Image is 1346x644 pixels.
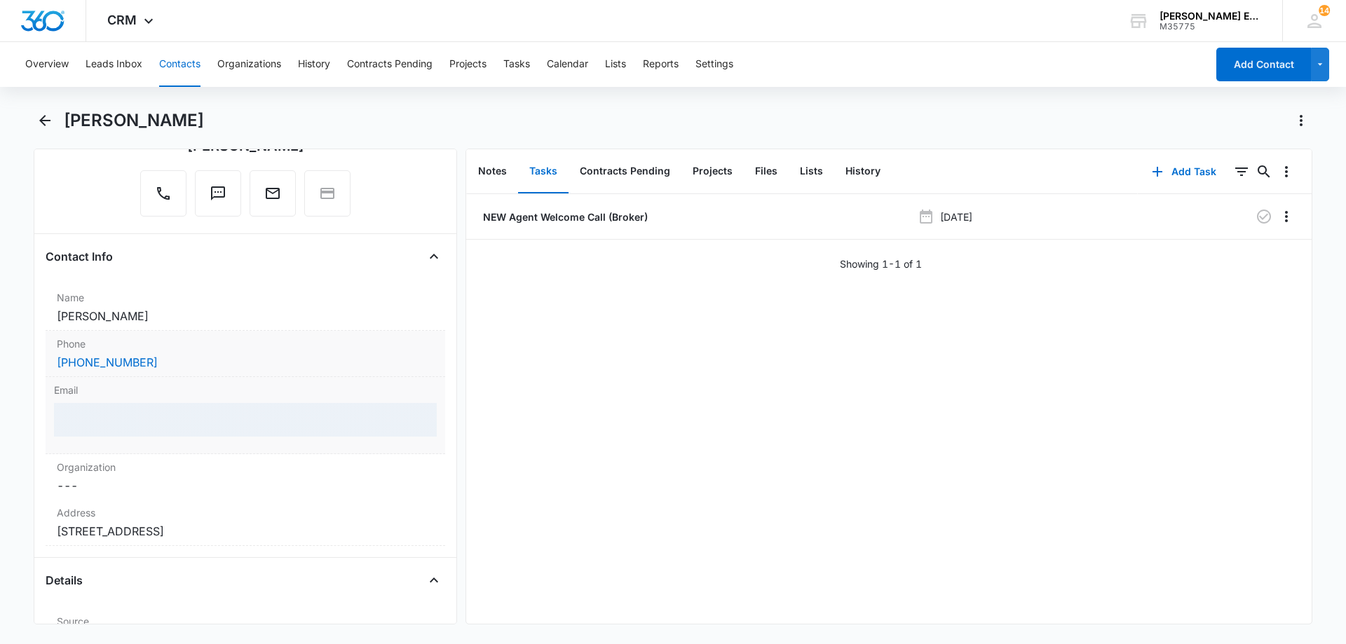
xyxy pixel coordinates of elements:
button: Leads Inbox [86,42,142,87]
button: Overflow Menu [1275,205,1298,228]
label: Address [57,505,434,520]
div: account name [1160,11,1262,22]
button: Contracts Pending [347,42,433,87]
label: Organization [57,460,434,474]
button: Text [195,170,241,217]
button: Lists [789,150,834,193]
div: Name[PERSON_NAME] [46,285,445,331]
button: History [298,42,330,87]
label: Source [57,614,434,629]
h1: [PERSON_NAME] [64,110,204,131]
div: account id [1160,22,1262,32]
h4: Contact Info [46,248,113,265]
button: Close [423,569,445,591]
div: Organization--- [46,454,445,500]
button: Email [250,170,296,217]
a: NEW Agent Welcome Call (Broker) [480,210,648,224]
button: Reports [643,42,679,87]
label: Phone [57,336,434,351]
button: Close [423,245,445,268]
a: Text [195,192,241,204]
button: Contacts [159,42,200,87]
div: Phone[PHONE_NUMBER] [46,331,445,377]
button: Notes [467,150,518,193]
button: Add Contact [1216,48,1311,81]
a: [PHONE_NUMBER] [57,354,158,371]
button: Projects [449,42,487,87]
span: 14 [1319,5,1330,16]
label: Name [57,290,434,305]
button: Overview [25,42,69,87]
dd: [PERSON_NAME] [57,308,434,324]
button: Settings [695,42,733,87]
button: Actions [1290,109,1312,132]
button: Overflow Menu [1275,160,1298,183]
button: Lists [605,42,626,87]
h4: Details [46,572,83,589]
p: Showing 1-1 of 1 [840,256,922,271]
button: Call [140,170,186,217]
label: Email [54,383,437,397]
button: Projects [681,150,744,193]
dd: --- [57,477,434,494]
button: History [834,150,892,193]
div: Address[STREET_ADDRESS] [46,500,445,546]
span: CRM [107,13,137,27]
a: Email [250,192,296,204]
button: Tasks [518,150,569,193]
button: Back [34,109,55,132]
p: [DATE] [940,210,972,224]
button: Files [744,150,789,193]
div: notifications count [1319,5,1330,16]
button: Calendar [547,42,588,87]
a: Call [140,192,186,204]
button: Search... [1253,160,1275,183]
button: Organizations [217,42,281,87]
button: Filters [1230,160,1253,183]
button: Add Task [1138,155,1230,189]
button: Contracts Pending [569,150,681,193]
button: Tasks [503,42,530,87]
dd: [STREET_ADDRESS] [57,523,434,540]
